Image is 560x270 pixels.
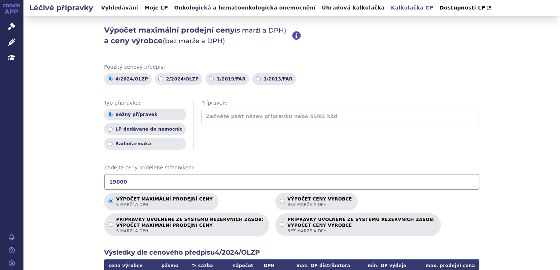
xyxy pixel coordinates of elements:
[201,109,479,124] input: Začněte psát název přípravku nebo SÚKL kód
[104,248,479,257] h2: Výsledky dle cenového předpisu 4/2024/OLZP
[142,3,170,13] a: Moje LP
[108,142,113,146] input: Radiofarmaka
[158,76,163,81] input: 2/2024/OLZP
[163,37,225,45] span: (bez marže a DPH)
[389,3,436,13] a: Kalkulačka CP
[104,73,152,85] label: 4/2024/OLZP
[437,3,495,13] a: Dostupnosti LP
[287,217,435,234] p: PŘÍPRAVKY UVOLNĚNÉ ZE SYSTÉMU REZERVNÍCH ZÁSOB:
[256,76,261,81] input: 1/2013/FAR
[104,109,186,120] label: Běžný přípravek
[116,196,213,207] p: Výpočet maximální prodejní ceny
[108,127,113,132] input: LP dodávané do nemocnic
[104,174,479,190] input: Zadejte ceny oddělené středníkem
[287,196,352,207] p: Výpočet ceny výrobce
[104,123,186,135] label: LP dodávané do nemocnic
[23,3,99,13] h2: Léčivé přípravky
[108,112,113,117] input: Běžný přípravek
[116,222,264,228] strong: VÝPOČET MAXIMÁLNÍ PRODEJNÍ CENY
[172,3,318,13] a: Onkologická a hematoonkologická onemocnění
[287,222,435,228] strong: VÝPOČET CENY VÝROBCE
[104,64,479,71] span: Použitý cenový předpis:
[108,199,113,203] input: Výpočet maximální prodejní cenys marží a DPH
[252,73,296,85] label: 1/2013/FAR
[235,26,286,34] span: (s marží a DPH)
[287,202,352,207] span: bez marže a DPH
[116,202,213,207] span: s marží a DPH
[108,76,113,81] input: 4/2024/OLZP
[116,228,264,234] span: s marží a DPH
[104,25,292,46] h2: Výpočet maximální prodejní ceny a ceny výrobce
[155,73,202,85] label: 2/2024/OLZP
[99,3,140,13] a: Vyhledávání
[280,222,284,227] input: PŘÍPRAVKY UVOLNĚNÉ ZE SYSTÉMU REZERVNÍCH ZÁSOB:VÝPOČET CENY VÝROBCEbez marže a DPH
[280,199,284,203] input: Výpočet ceny výrobcebez marže a DPH
[209,76,214,81] input: 1/2019/FAR
[320,3,387,13] a: Úhradová kalkulačka
[439,5,485,11] span: Dostupnosti LP
[104,164,479,172] span: Zadejte ceny oddělené středníkem:
[116,217,264,234] p: PŘÍPRAVKY UVOLNĚNÉ ZE SYSTÉMU REZERVNÍCH ZÁSOB:
[104,100,186,107] span: Typ přípravku:
[201,100,479,107] span: Přípravek:
[287,228,435,234] span: bez marže a DPH
[108,222,113,227] input: PŘÍPRAVKY UVOLNĚNÉ ZE SYSTÉMU REZERVNÍCH ZÁSOB:VÝPOČET MAXIMÁLNÍ PRODEJNÍ CENYs marží a DPH
[104,138,186,150] label: Radiofarmaka
[205,73,249,85] label: 1/2019/FAR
